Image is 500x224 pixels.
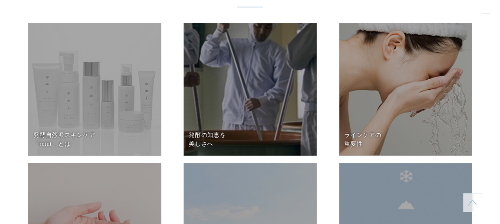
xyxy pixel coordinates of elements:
[33,131,156,148] dt: 発酵自然派スキンケア 「reint」とは
[184,23,317,156] a: 発酵の知恵を美しさへ
[344,131,467,148] dt: ラインケアの 重要性
[28,23,161,156] a: 発酵自然派スキンケア「reint」とは
[189,131,311,148] dt: 発酵の知恵を 美しさへ
[468,198,477,207] img: topに戻る
[339,23,472,156] a: ラインケアの重要性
